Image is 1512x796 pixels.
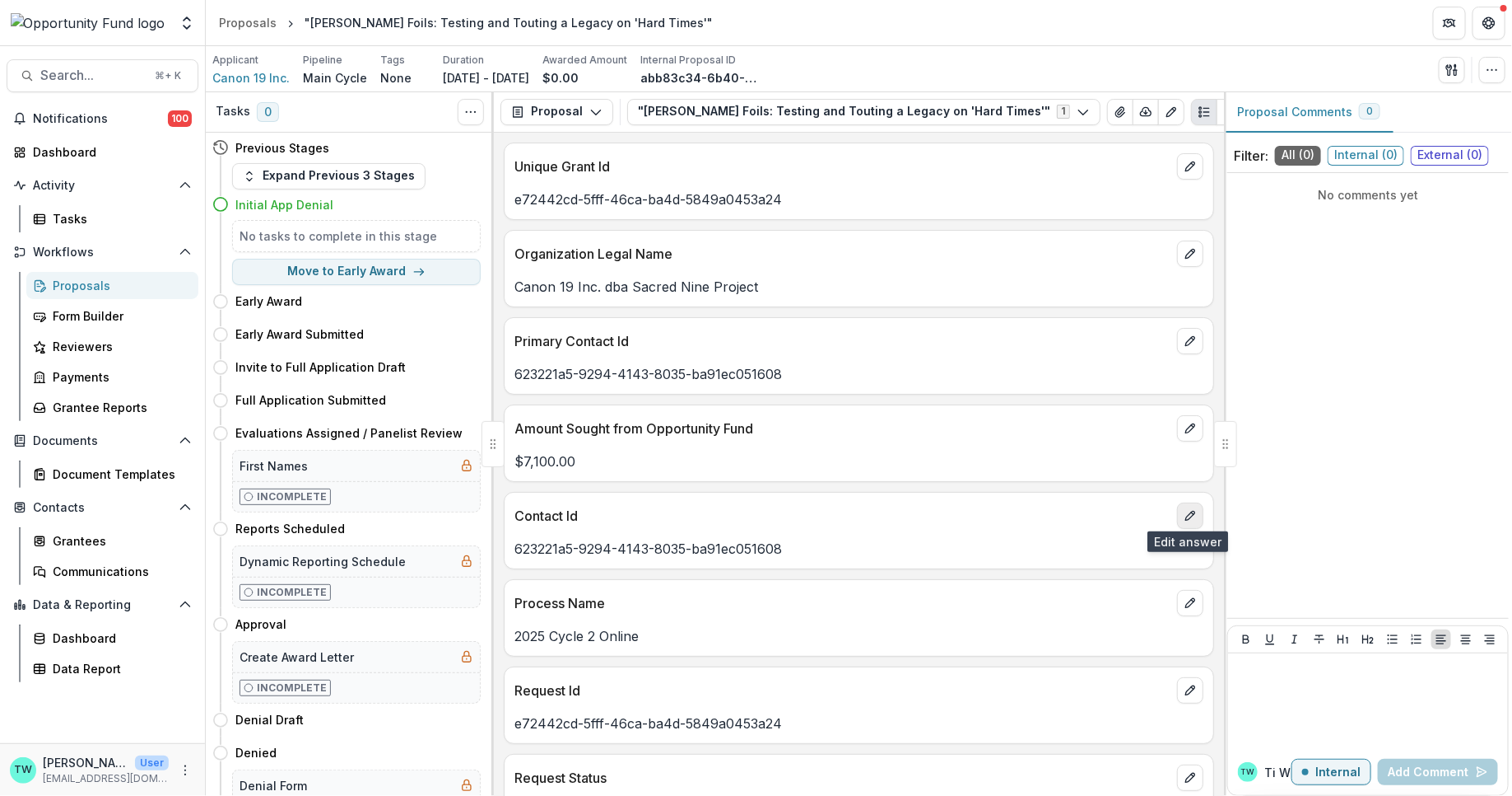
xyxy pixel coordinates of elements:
[235,358,406,376] h4: Invite to Full Application Draft
[26,272,198,299] a: Proposals
[1383,630,1403,649] button: Bullet List
[514,681,1170,700] p: Request Id
[33,598,172,612] span: Data & Reporting
[640,69,764,87] p: abb83c34-6b40-4fb9-b3d3-ac8b025198b4
[305,14,713,31] div: "[PERSON_NAME] Foils: Testing and Touting a Legacy on 'Hard Times'"
[26,394,198,421] a: Grantee Reports
[232,259,481,285] button: Move to Early Award
[235,744,277,761] h4: Denied
[1234,146,1268,166] p: Filter:
[627,99,1100,125] button: "[PERSON_NAME] Foils: Testing and Touting a Legacy on 'Hard Times'"1
[26,461,198,488] a: Document Templates
[33,501,172,515] span: Contacts
[257,585,327,600] p: Incomplete
[212,11,283,35] a: Proposals
[514,452,1203,471] p: $7,100.00
[240,777,307,794] h5: Denial Form
[303,53,342,68] p: Pipeline
[240,649,354,666] h5: Create Award Letter
[168,110,192,127] span: 100
[1241,768,1255,776] div: Ti Wilhelm
[26,302,198,330] a: Form Builder
[33,143,185,161] div: Dashboard
[514,277,1203,297] p: Canon 19 Inc. dba Sacred Nine Project
[1217,99,1243,125] button: PDF view
[212,11,719,35] nav: breadcrumb
[1260,630,1280,649] button: Underline
[240,553,406,570] h5: Dynamic Reporting Schedule
[235,293,302,310] h4: Early Award
[43,771,169,786] p: [EMAIL_ADDRESS][DOMAIN_NAME]
[1310,630,1329,649] button: Strike
[7,494,198,521] button: Open Contacts
[514,714,1203,733] p: e72442cd-5fff-46ca-ba4d-5849a0453a24
[257,102,279,122] span: 0
[1177,415,1203,442] button: edit
[7,172,198,199] button: Open Activity
[135,756,169,770] p: User
[514,364,1203,384] p: 623221a5-9294-4143-8035-ba91ec051608
[1291,759,1371,785] button: Internal
[33,246,172,260] span: Workflows
[235,616,286,633] h4: Approval
[542,69,579,87] p: $0.00
[151,67,184,85] div: ⌘ + K
[7,592,198,618] button: Open Data & Reporting
[53,660,185,677] div: Data Report
[212,53,258,68] p: Applicant
[26,655,198,682] a: Data Report
[443,53,484,68] p: Duration
[26,333,198,360] a: Reviewers
[1378,759,1498,785] button: Add Comment
[235,139,329,157] h4: Previous Stages
[26,205,198,232] a: Tasks
[1358,630,1378,649] button: Heading 2
[514,157,1170,176] p: Unique Grant Id
[257,681,327,695] p: Incomplete
[235,424,463,442] h4: Evaluations Assigned / Panelist Review
[1107,99,1133,125] button: View Attached Files
[240,457,308,475] h5: First Names
[1407,630,1426,649] button: Ordered List
[26,363,198,391] a: Payments
[380,69,412,87] p: None
[1366,105,1373,117] span: 0
[514,190,1203,209] p: e72442cd-5fff-46ca-ba4d-5849a0453a24
[640,53,736,68] p: Internal Proposal ID
[1177,765,1203,791] button: edit
[1285,630,1305,649] button: Italicize
[212,69,290,87] a: Canon 19 Inc.
[7,428,198,454] button: Open Documents
[1177,241,1203,267] button: edit
[514,593,1170,613] p: Process Name
[26,558,198,585] a: Communications
[1456,630,1476,649] button: Align Center
[53,563,185,580] div: Communications
[53,277,185,294] div: Proposals
[7,138,198,166] a: Dashboard
[1333,630,1353,649] button: Heading 1
[26,527,198,555] a: Grantees
[235,520,345,537] h4: Reports Scheduled
[40,68,145,83] span: Search...
[1480,630,1500,649] button: Align Right
[514,768,1170,788] p: Request Status
[11,13,165,33] img: Opportunity Fund logo
[240,227,473,245] h5: No tasks to complete in this stage
[1177,153,1203,180] button: edit
[7,59,198,92] button: Search...
[514,331,1170,351] p: Primary Contact Id
[216,105,250,119] h3: Tasks
[1177,677,1203,704] button: edit
[1191,99,1217,125] button: Plaintext view
[1234,186,1502,204] p: No comments yet
[14,765,32,775] div: Ti Wilhelm
[443,69,529,87] p: [DATE] - [DATE]
[1328,146,1404,166] span: Internal ( 0 )
[257,489,327,504] p: Incomplete
[175,761,195,780] button: More
[500,99,613,125] button: Proposal
[1472,7,1505,40] button: Get Help
[1177,328,1203,354] button: edit
[33,112,168,126] span: Notifications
